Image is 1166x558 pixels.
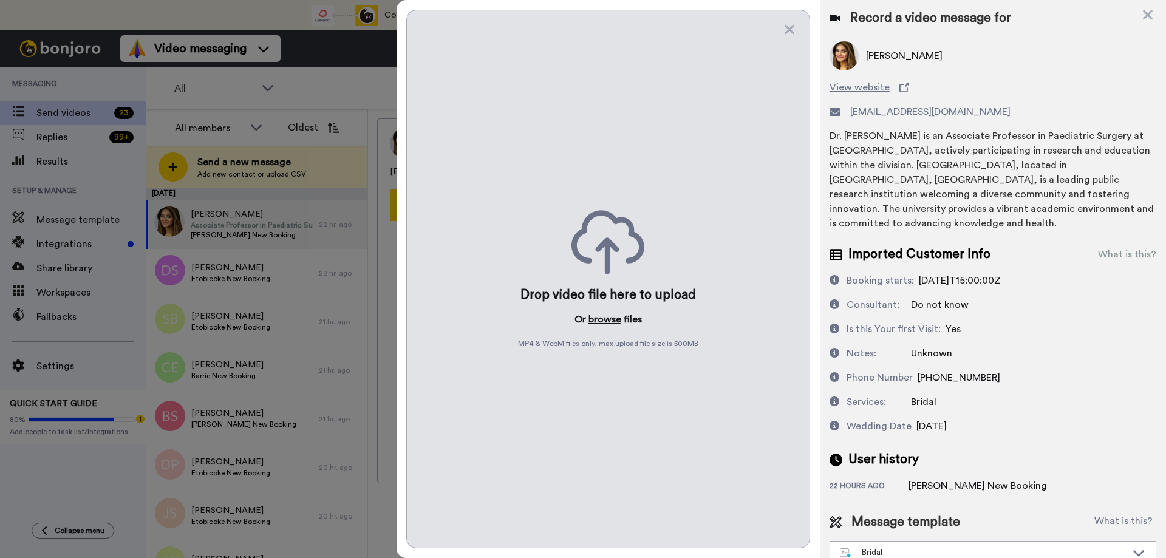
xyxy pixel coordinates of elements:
p: Or files [574,312,642,327]
span: Imported Customer Info [848,245,990,264]
div: Notes: [847,346,876,361]
img: nextgen-template.svg [840,548,851,558]
div: Dr. [PERSON_NAME] is an Associate Professor in Paediatric Surgery at [GEOGRAPHIC_DATA], actively ... [830,129,1156,231]
span: Message template [851,513,960,531]
div: [PERSON_NAME] New Booking [909,478,1047,493]
span: Do not know [911,300,969,310]
div: Wedding Date [847,419,912,434]
span: [PHONE_NUMBER] [918,373,1000,383]
button: What is this? [1091,513,1156,531]
span: MP4 & WebM files only, max upload file size is 500 MB [518,339,698,349]
div: Drop video file here to upload [520,287,696,304]
span: [DATE] [916,421,947,431]
span: [EMAIL_ADDRESS][DOMAIN_NAME] [850,104,1011,119]
div: What is this? [1098,247,1156,262]
span: Bridal [911,397,936,407]
div: Consultant: [847,298,899,312]
button: browse [588,312,621,327]
div: Is this Your first Visit: [847,322,941,336]
span: User history [848,451,919,469]
span: [DATE]T15:00:00Z [919,276,1001,285]
div: Booking starts: [847,273,914,288]
span: Yes [946,324,961,334]
div: Services: [847,395,886,409]
div: Phone Number [847,370,913,385]
span: Unknown [911,349,952,358]
div: 22 hours ago [830,481,909,493]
